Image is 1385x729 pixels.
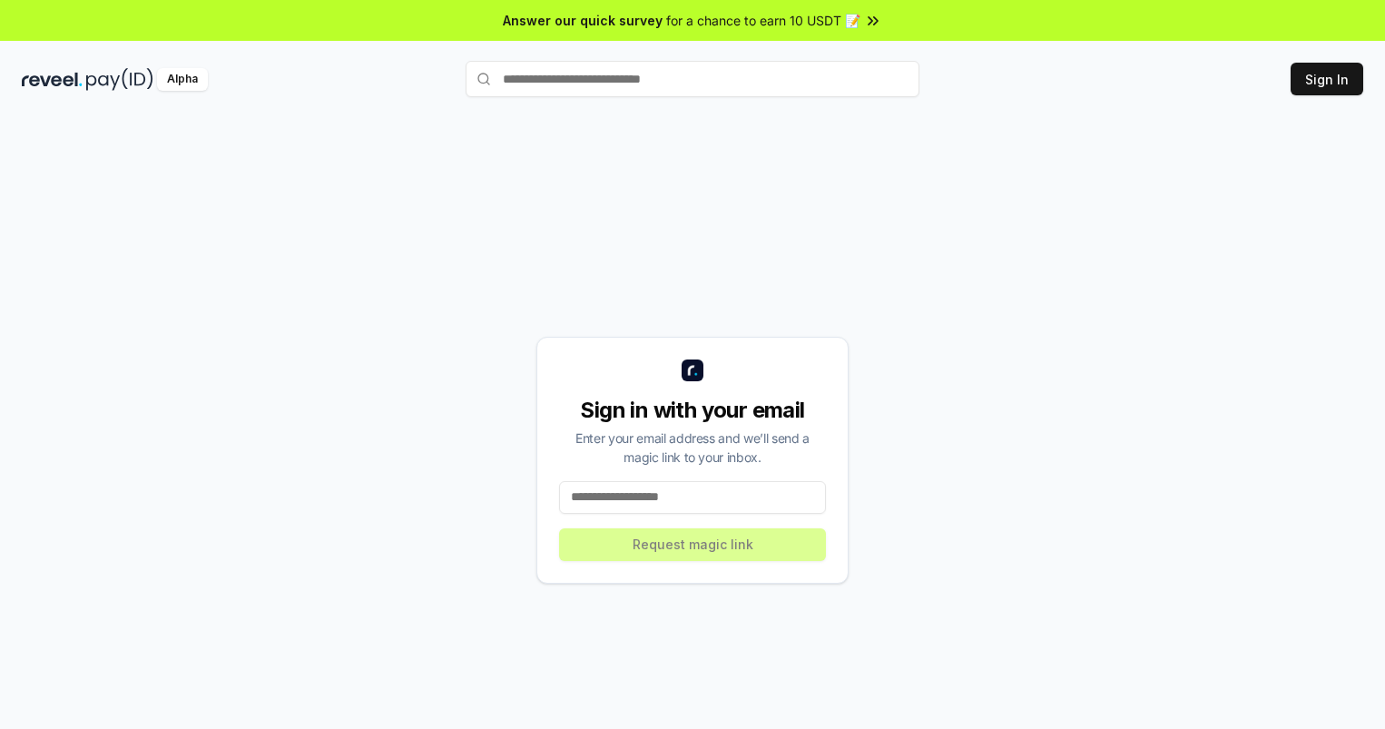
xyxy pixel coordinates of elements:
img: reveel_dark [22,68,83,91]
button: Sign In [1291,63,1363,95]
span: Answer our quick survey [503,11,663,30]
img: pay_id [86,68,153,91]
img: logo_small [682,360,703,381]
div: Alpha [157,68,208,91]
span: for a chance to earn 10 USDT 📝 [666,11,860,30]
div: Sign in with your email [559,396,826,425]
div: Enter your email address and we’ll send a magic link to your inbox. [559,429,826,467]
